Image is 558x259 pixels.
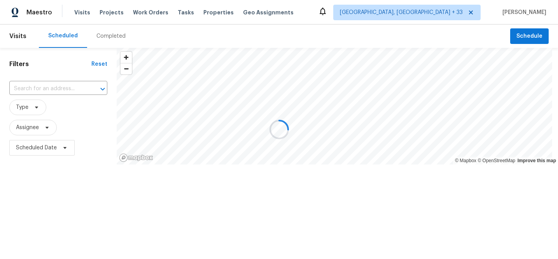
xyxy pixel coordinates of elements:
button: Zoom in [121,52,132,63]
a: Mapbox homepage [119,153,153,162]
a: Mapbox [455,158,476,163]
a: Improve this map [518,158,556,163]
button: Zoom out [121,63,132,74]
a: OpenStreetMap [478,158,515,163]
